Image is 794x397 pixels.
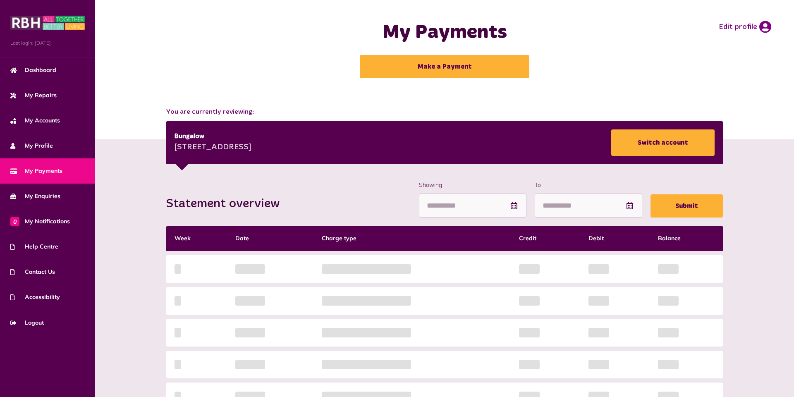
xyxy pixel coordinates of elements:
span: Contact Us [10,268,55,276]
span: Accessibility [10,293,60,301]
span: 0 [10,217,19,226]
span: You are currently reviewing: [166,107,723,117]
span: My Enquiries [10,192,60,201]
span: Last login: [DATE] [10,39,85,47]
img: MyRBH [10,14,85,31]
span: My Notifications [10,217,70,226]
a: Make a Payment [360,55,529,78]
span: My Repairs [10,91,57,100]
div: [STREET_ADDRESS] [175,141,251,154]
span: Logout [10,318,44,327]
span: My Profile [10,141,53,150]
a: Switch account [611,129,715,156]
span: Dashboard [10,66,56,74]
div: Bungalow [175,132,251,141]
span: My Payments [10,167,62,175]
span: Help Centre [10,242,58,251]
h1: My Payments [279,21,610,45]
span: My Accounts [10,116,60,125]
a: Edit profile [719,21,771,33]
